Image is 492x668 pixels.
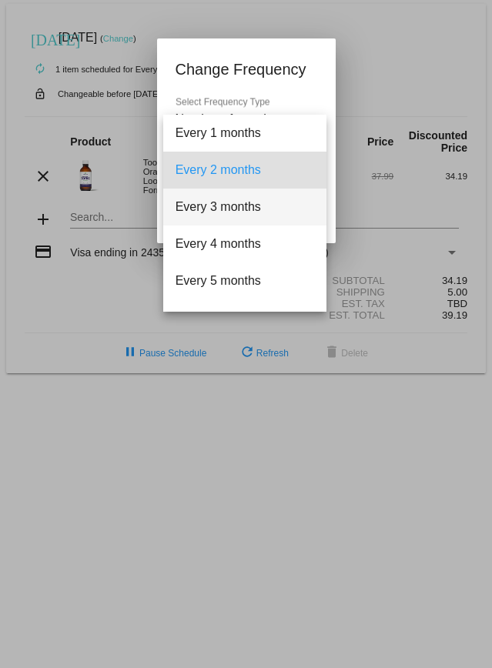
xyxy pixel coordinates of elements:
[176,152,314,189] span: Every 2 months
[176,225,314,262] span: Every 4 months
[176,262,314,299] span: Every 5 months
[176,189,314,225] span: Every 3 months
[176,115,314,152] span: Every 1 months
[176,299,314,336] span: Every 6 months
